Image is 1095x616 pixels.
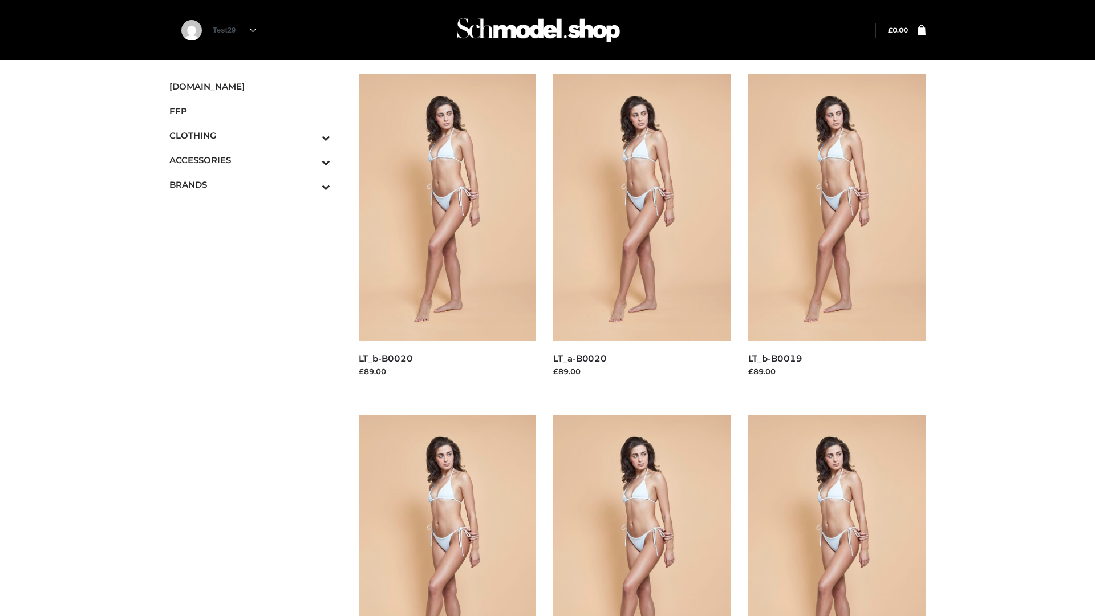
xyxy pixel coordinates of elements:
a: BRANDSToggle Submenu [169,172,330,197]
a: Read more [553,379,595,388]
span: [DOMAIN_NAME] [169,80,330,93]
span: ACCESSORIES [169,153,330,167]
a: Test29 [213,26,256,34]
div: £89.00 [359,366,537,377]
span: FFP [169,104,330,117]
div: £89.00 [553,366,731,377]
button: Toggle Submenu [290,123,330,148]
a: CLOTHINGToggle Submenu [169,123,330,148]
a: Read more [748,379,790,388]
a: ACCESSORIESToggle Submenu [169,148,330,172]
span: CLOTHING [169,129,330,142]
div: £89.00 [748,366,926,377]
a: LT_b-B0020 [359,353,413,364]
bdi: 0.00 [888,26,908,34]
span: £ [888,26,893,34]
img: Schmodel Admin 964 [453,7,624,52]
a: LT_b-B0019 [748,353,802,364]
a: £0.00 [888,26,908,34]
a: LT_a-B0020 [553,353,607,364]
a: Read more [359,379,401,388]
a: [DOMAIN_NAME] [169,74,330,99]
button: Toggle Submenu [290,172,330,197]
span: BRANDS [169,178,330,191]
a: FFP [169,99,330,123]
button: Toggle Submenu [290,148,330,172]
